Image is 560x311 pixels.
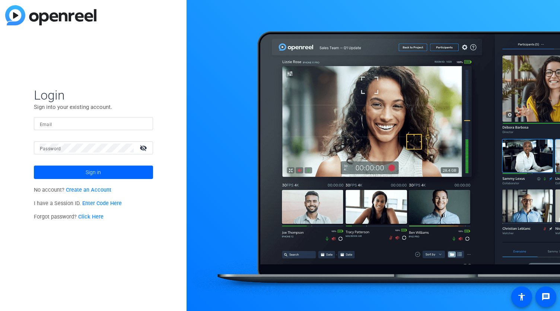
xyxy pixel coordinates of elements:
a: Enter Code Here [82,200,122,207]
button: Sign in [34,166,153,179]
mat-icon: message [541,292,550,301]
span: Login [34,87,153,103]
mat-icon: visibility_off [135,142,153,153]
span: Sign in [86,163,101,182]
a: Create an Account [66,187,111,193]
img: blue-gradient.svg [5,5,96,25]
mat-icon: accessibility [517,292,526,301]
span: I have a Session ID. [34,200,122,207]
a: Click Here [78,214,104,220]
p: Sign into your existing account. [34,103,153,111]
mat-label: Password [40,146,61,151]
input: Enter Email Address [40,119,147,128]
span: No account? [34,187,112,193]
mat-label: Email [40,122,52,127]
span: Forgot password? [34,214,104,220]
